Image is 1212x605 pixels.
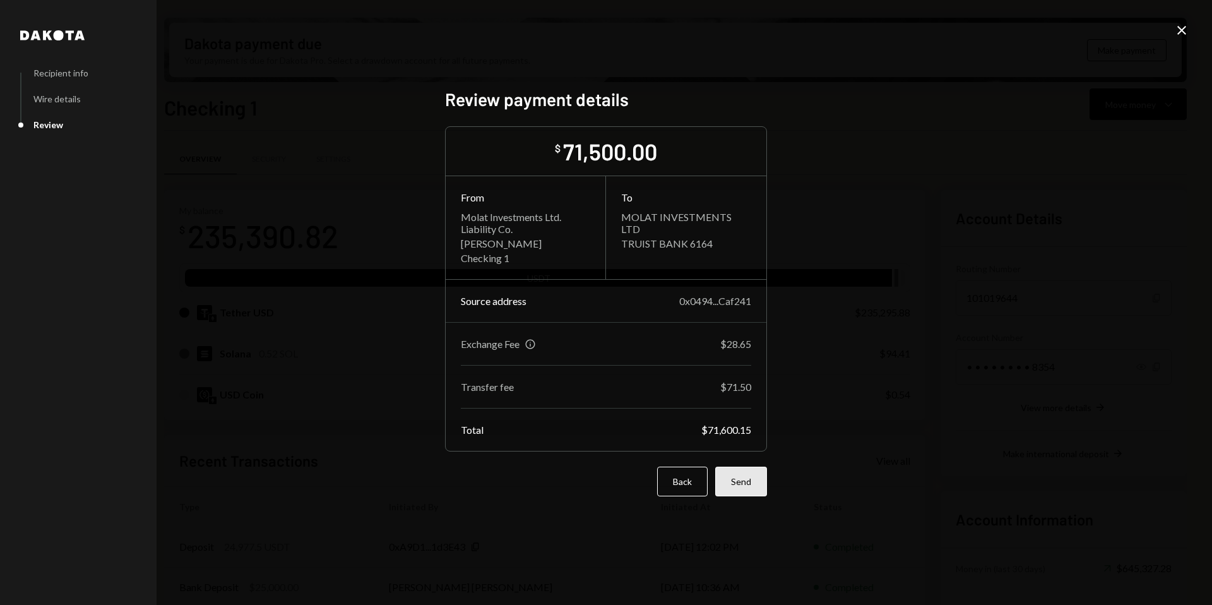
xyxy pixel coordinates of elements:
div: To [621,191,751,203]
div: Exchange Fee [461,338,520,350]
div: From [461,191,590,203]
button: Send [715,467,767,496]
div: Molat Investments Ltd. Liability Co. [461,211,590,235]
h2: Review payment details [445,87,767,112]
div: Review [33,119,63,130]
div: TRUIST BANK 6164 [621,237,751,249]
div: Total [461,424,484,436]
div: Transfer fee [461,381,514,393]
div: Wire details [33,93,81,104]
div: Source address [461,295,526,307]
div: 0x0494...Caf241 [679,295,751,307]
div: $ [555,142,561,155]
div: 71,500.00 [563,137,657,165]
div: $28.65 [720,338,751,350]
button: Back [657,467,708,496]
div: [PERSON_NAME] [461,237,590,249]
div: Checking 1 [461,252,590,264]
div: Recipient info [33,68,88,78]
div: $71.50 [720,381,751,393]
div: MOLAT INVESTMENTS LTD [621,211,751,235]
div: $71,600.15 [701,424,751,436]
